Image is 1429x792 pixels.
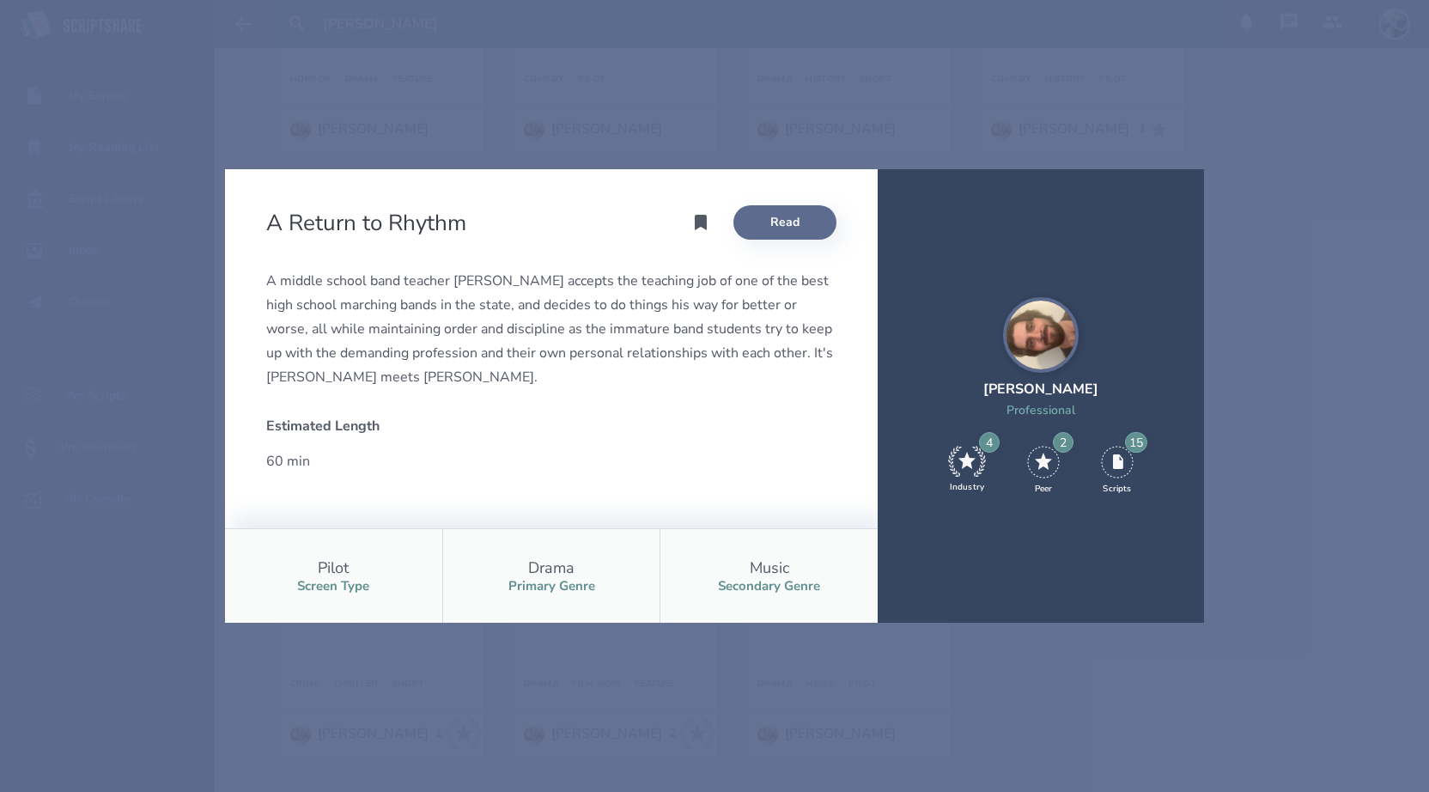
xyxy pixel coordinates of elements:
[266,269,836,389] div: A middle school band teacher [PERSON_NAME] accepts the teaching job of one of the best high schoo...
[948,446,986,494] div: 4 Industry Recommends
[266,208,473,238] h2: A Return to Rhythm
[1003,297,1079,373] img: user_1687802677-crop.jpg
[950,481,984,493] div: Industry
[1035,483,1053,495] div: Peer
[266,449,538,473] div: 60 min
[979,432,1000,453] div: 4
[266,417,538,436] div: Estimated Length
[1125,432,1147,453] div: 15
[733,205,836,240] a: Read
[508,578,595,594] div: Primary Genre
[528,557,575,578] div: Drama
[297,578,369,594] div: Screen Type
[983,380,1098,399] div: [PERSON_NAME]
[1101,446,1134,494] div: 15 Scripts
[750,557,789,578] div: Music
[718,578,820,594] div: Secondary Genre
[983,402,1098,418] div: Professional
[318,557,349,578] div: Pilot
[1053,432,1073,453] div: 2
[983,297,1098,439] a: [PERSON_NAME]Professional
[1103,483,1131,495] div: Scripts
[1027,446,1060,494] div: 2 Recommends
